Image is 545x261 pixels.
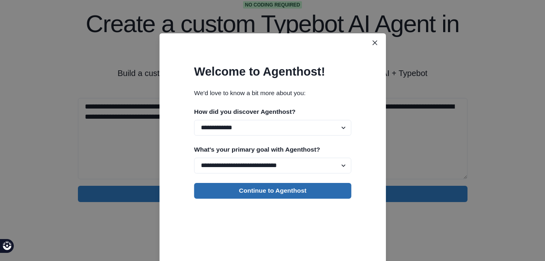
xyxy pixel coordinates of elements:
h2: Welcome to Agenthost! [194,65,351,79]
p: How did you discover Agenthost? [194,107,351,117]
button: Continue to Agenthost [194,183,351,199]
p: We'd love to know a bit more about you: [194,88,351,98]
p: What's your primary goal with Agenthost? [194,145,351,154]
button: Close [368,37,381,49]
